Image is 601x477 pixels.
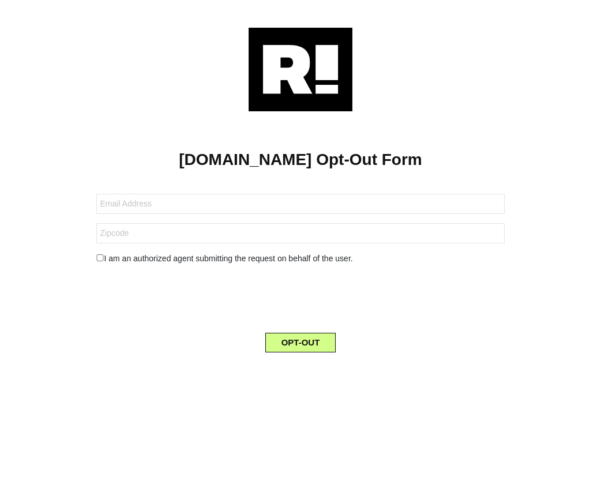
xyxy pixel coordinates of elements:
h1: [DOMAIN_NAME] Opt-Out Form [17,150,584,170]
input: Email Address [96,194,504,214]
div: I am an authorized agent submitting the request on behalf of the user. [88,253,513,265]
input: Zipcode [96,223,504,243]
img: Retention.com [249,28,352,111]
iframe: reCAPTCHA [213,274,388,319]
button: OPT-OUT [265,333,336,352]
